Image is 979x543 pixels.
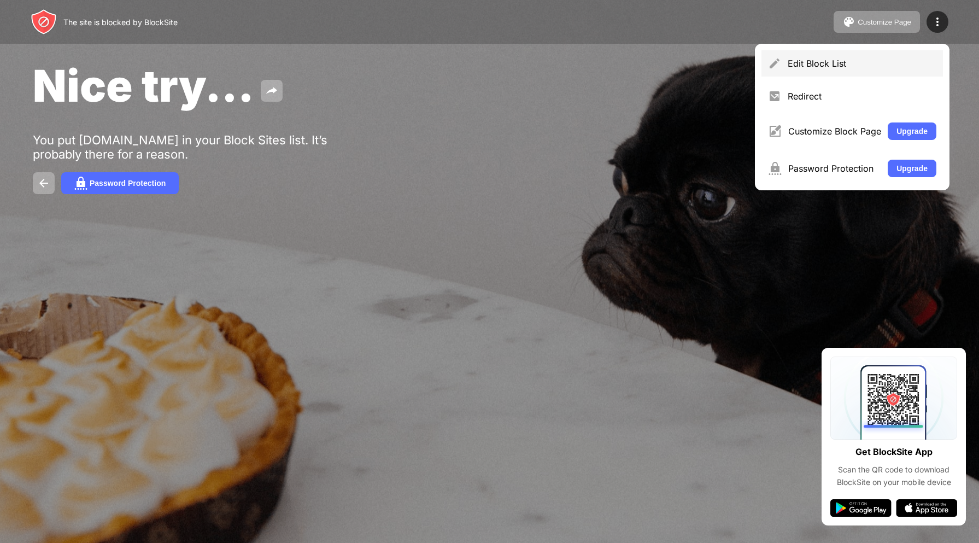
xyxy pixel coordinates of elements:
[931,15,944,28] img: menu-icon.svg
[768,90,781,103] img: menu-redirect.svg
[37,177,50,190] img: back.svg
[788,126,881,137] div: Customize Block Page
[834,11,920,33] button: Customize Page
[855,444,933,460] div: Get BlockSite App
[788,163,881,174] div: Password Protection
[830,464,957,488] div: Scan the QR code to download BlockSite on your mobile device
[888,160,936,177] button: Upgrade
[788,58,936,69] div: Edit Block List
[842,15,855,28] img: pallet.svg
[63,17,178,27] div: The site is blocked by BlockSite
[830,357,957,440] img: qrcode.svg
[33,133,371,161] div: You put [DOMAIN_NAME] in your Block Sites list. It’s probably there for a reason.
[768,57,781,70] img: menu-pencil.svg
[31,9,57,35] img: header-logo.svg
[896,499,957,517] img: app-store.svg
[74,177,87,190] img: password.svg
[788,91,936,102] div: Redirect
[265,84,278,97] img: share.svg
[768,125,782,138] img: menu-customize.svg
[830,499,892,517] img: google-play.svg
[33,59,254,112] span: Nice try...
[858,18,911,26] div: Customize Page
[768,162,782,175] img: menu-password.svg
[90,179,166,188] div: Password Protection
[888,122,936,140] button: Upgrade
[61,172,179,194] button: Password Protection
